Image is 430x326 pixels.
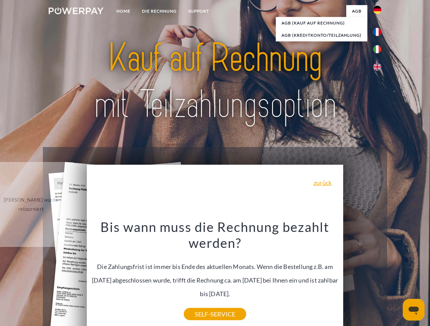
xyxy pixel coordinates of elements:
[184,308,246,320] a: SELF-SERVICE
[65,33,365,130] img: title-powerpay_de.svg
[373,63,381,71] img: en
[373,6,381,14] img: de
[111,5,136,17] a: Home
[314,180,332,186] a: zurück
[276,17,367,29] a: AGB (Kauf auf Rechnung)
[91,219,339,314] div: Die Zahlungsfrist ist immer bis Ende des aktuellen Monats. Wenn die Bestellung z.B. am [DATE] abg...
[182,5,215,17] a: SUPPORT
[373,28,381,36] img: fr
[49,7,103,14] img: logo-powerpay-white.svg
[276,29,367,41] a: AGB (Kreditkonto/Teilzahlung)
[91,219,339,251] h3: Bis wann muss die Rechnung bezahlt werden?
[136,5,182,17] a: DIE RECHNUNG
[346,5,367,17] a: agb
[403,299,425,321] iframe: Schaltfläche zum Öffnen des Messaging-Fensters
[373,45,381,53] img: it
